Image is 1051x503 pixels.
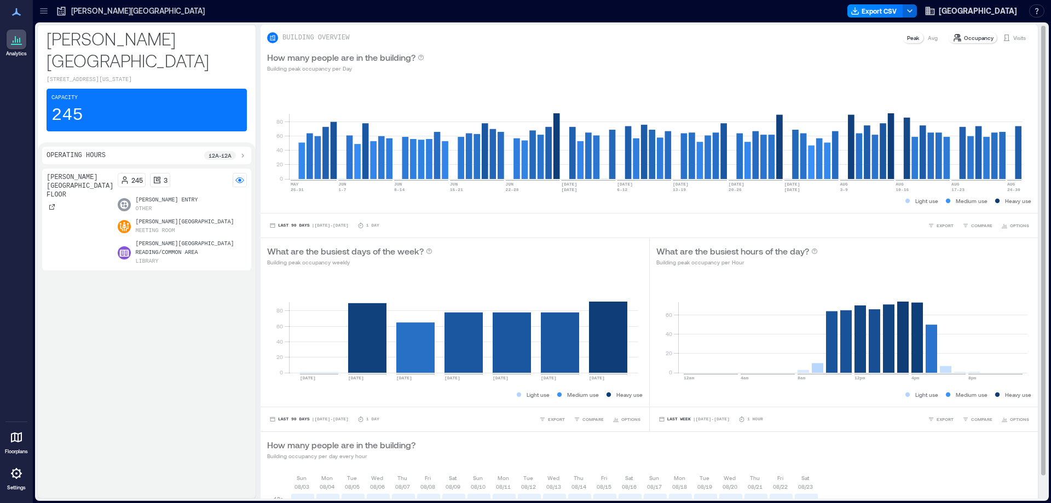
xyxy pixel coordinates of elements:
span: COMPARE [582,416,604,423]
a: Floorplans [2,424,31,458]
tspan: 60 [276,323,283,329]
p: 08/20 [723,482,737,491]
span: EXPORT [937,416,954,423]
p: What are the busiest days of the week? [267,245,424,258]
p: 08/21 [748,482,763,491]
p: Capacity [51,94,78,102]
text: [DATE] [396,375,412,380]
span: EXPORT [548,416,565,423]
span: OPTIONS [1010,222,1029,229]
text: MAY [291,182,299,187]
p: 08/08 [420,482,435,491]
p: Thu [750,473,760,482]
p: Building peak occupancy per Day [267,64,424,73]
tspan: 60 [276,132,283,139]
span: OPTIONS [621,416,640,423]
p: Heavy use [616,390,643,399]
text: 8pm [968,375,977,380]
text: 8-14 [394,187,405,192]
p: 08/23 [798,482,813,491]
p: Light use [915,196,938,205]
p: Peak [907,33,919,42]
p: Medium use [956,390,988,399]
p: Other [135,205,152,213]
p: [PERSON_NAME][GEOGRAPHIC_DATA] [47,27,247,71]
p: 08/13 [546,482,561,491]
p: 1 Hour [747,416,763,423]
p: 08/18 [672,482,687,491]
text: 10-16 [896,187,909,192]
span: COMPARE [971,416,992,423]
p: [PERSON_NAME][GEOGRAPHIC_DATA] [135,218,234,227]
p: Wed [371,473,383,482]
p: How many people are in the building? [267,438,415,452]
text: 15-21 [450,187,463,192]
p: Tue [700,473,709,482]
tspan: 0 [280,175,283,182]
tspan: 20 [276,354,283,360]
p: 08/10 [471,482,486,491]
p: Wed [724,473,736,482]
p: Mon [674,473,685,482]
p: [STREET_ADDRESS][US_STATE] [47,76,247,84]
button: OPTIONS [610,414,643,425]
text: 8am [798,375,806,380]
button: Last 90 Days |[DATE]-[DATE] [267,220,351,231]
p: [PERSON_NAME] Entry [135,196,198,205]
p: Floorplans [5,448,28,455]
p: Analytics [6,50,27,57]
p: Fri [777,473,783,482]
p: Library [135,257,158,266]
tspan: 60 [665,311,672,318]
span: [GEOGRAPHIC_DATA] [939,5,1017,16]
p: Mon [321,473,333,482]
p: Fri [601,473,607,482]
p: 08/04 [320,482,334,491]
p: Heavy use [1005,196,1031,205]
text: 6-12 [617,187,627,192]
p: 08/03 [294,482,309,491]
p: 08/05 [345,482,360,491]
button: Last Week |[DATE]-[DATE] [656,414,732,425]
text: JUN [338,182,347,187]
tspan: 80 [276,307,283,314]
text: [DATE] [444,375,460,380]
p: 08/12 [521,482,536,491]
p: 245 [51,105,83,126]
text: [DATE] [617,182,633,187]
p: Heavy use [1005,390,1031,399]
p: Wed [547,473,559,482]
p: 08/15 [597,482,611,491]
text: [DATE] [673,182,689,187]
button: EXPORT [926,414,956,425]
p: Tue [347,473,357,482]
p: 08/06 [370,482,385,491]
p: Sun [649,473,659,482]
text: 1-7 [338,187,347,192]
p: 08/07 [395,482,410,491]
p: Meeting Room [135,227,175,235]
p: 08/14 [571,482,586,491]
button: EXPORT [926,220,956,231]
p: 1 Day [366,416,379,423]
text: 13-19 [673,187,686,192]
p: Fri [425,473,431,482]
p: Avg [928,33,938,42]
button: OPTIONS [999,220,1031,231]
button: OPTIONS [999,414,1031,425]
text: JUN [506,182,514,187]
p: 08/19 [697,482,712,491]
button: COMPARE [960,220,995,231]
tspan: 0 [668,369,672,375]
text: [DATE] [541,375,557,380]
p: Light use [527,390,550,399]
tspan: 40 [665,331,672,337]
tspan: 40 [276,147,283,153]
text: [DATE] [729,182,744,187]
text: JUN [450,182,458,187]
text: [DATE] [784,187,800,192]
p: [PERSON_NAME][GEOGRAPHIC_DATA] Reading/Common Area [135,240,247,257]
p: 3 [164,176,168,184]
p: Sun [297,473,307,482]
p: Settings [7,484,26,491]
